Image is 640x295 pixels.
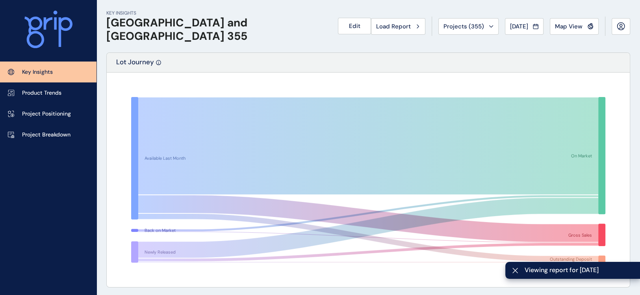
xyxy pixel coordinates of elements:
span: Edit [349,22,360,30]
span: Projects ( 355 ) [443,22,484,30]
button: [DATE] [505,18,544,35]
span: Load Report [376,22,411,30]
button: Map View [550,18,599,35]
span: Viewing report for [DATE] [525,266,634,274]
span: [DATE] [510,22,528,30]
p: Project Breakdown [22,131,70,139]
button: Projects (355) [438,18,499,35]
h1: [GEOGRAPHIC_DATA] and [GEOGRAPHIC_DATA] 355 [106,16,328,43]
button: Load Report [371,18,425,35]
span: Map View [555,22,582,30]
p: Key Insights [22,68,53,76]
p: Project Positioning [22,110,71,118]
p: KEY INSIGHTS [106,10,328,17]
p: Product Trends [22,89,61,97]
p: Lot Journey [116,58,154,72]
button: Edit [338,18,371,34]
